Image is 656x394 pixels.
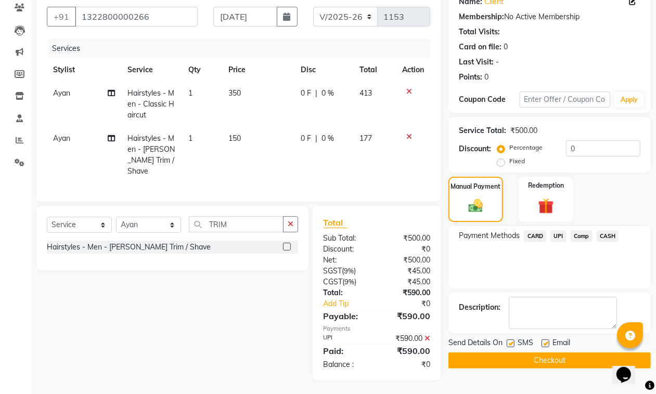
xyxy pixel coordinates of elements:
span: 350 [228,88,241,98]
span: Send Details On [448,337,503,350]
div: Services [48,39,438,58]
span: 0 F [301,88,311,99]
input: Search by Name/Mobile/Email/Code [75,7,198,27]
span: 150 [228,134,241,143]
span: CASH [597,230,619,242]
div: Hairstyles - Men - [PERSON_NAME] Trim / Shave [47,242,211,253]
label: Percentage [509,143,543,152]
span: Comp [571,230,593,242]
a: Add Tip [315,298,387,309]
div: ₹45.00 [377,277,438,287]
input: Enter Offer / Coupon Code [520,91,610,108]
input: Search or Scan [189,216,284,232]
span: | [315,88,317,99]
span: Payment Methods [459,230,520,241]
label: Redemption [528,181,564,190]
span: Ayan [53,134,70,143]
div: ₹590.00 [377,345,438,357]
label: Manual Payment [451,182,501,191]
th: Price [222,58,294,82]
th: Qty [182,58,223,82]
div: Total: [315,287,377,298]
span: UPI [550,230,567,242]
label: Fixed [509,156,525,166]
div: Description: [459,302,500,313]
div: Discount: [315,244,377,255]
div: Net: [315,255,377,266]
span: Hairstyles - Men - [PERSON_NAME] Trim / Shave [127,134,175,176]
button: Apply [614,92,644,108]
img: _cash.svg [464,198,487,214]
th: Action [396,58,430,82]
div: No Active Membership [459,11,640,22]
div: ₹0 [377,359,438,370]
span: CARD [524,230,546,242]
span: 1 [188,88,192,98]
span: Ayan [53,88,70,98]
div: Payable: [315,310,377,322]
div: ₹500.00 [377,255,438,266]
span: 0 F [301,133,311,144]
th: Total [353,58,396,82]
div: - [496,57,499,68]
img: _gift.svg [533,196,558,216]
span: 9% [344,278,354,286]
div: Coupon Code [459,94,519,105]
div: 0 [504,42,508,52]
span: 413 [359,88,372,98]
div: Card on file: [459,42,501,52]
th: Disc [294,58,353,82]
div: Paid: [315,345,377,357]
div: ₹0 [387,298,438,309]
div: ( ) [315,277,377,287]
div: Discount: [459,143,491,154]
span: Email [552,337,570,350]
span: 0 % [321,88,334,99]
span: Hairstyles - Men - Classic Haircut [127,88,174,120]
th: Stylist [47,58,121,82]
span: 0 % [321,133,334,144]
div: Points: [459,72,482,83]
div: Balance : [315,359,377,370]
div: Payments [323,324,430,333]
div: ( ) [315,266,377,277]
span: 9% [344,267,354,275]
div: ₹45.00 [377,266,438,277]
span: SGST [323,266,342,275]
div: ₹0 [377,244,438,255]
iframe: chat widget [612,352,646,384]
div: UPI [315,333,377,344]
div: ₹590.00 [377,333,438,344]
span: | [315,133,317,144]
div: Last Visit: [459,57,494,68]
div: Total Visits: [459,27,500,37]
div: Sub Total: [315,233,377,244]
div: ₹590.00 [377,287,438,298]
span: SMS [518,337,533,350]
th: Service [121,58,182,82]
span: 177 [359,134,372,143]
span: 1 [188,134,192,143]
div: ₹500.00 [377,233,438,244]
div: Membership: [459,11,504,22]
div: Service Total: [459,125,506,136]
span: Total [323,217,347,228]
button: Checkout [448,352,651,369]
span: CGST [323,277,342,286]
div: 0 [484,72,488,83]
button: +91 [47,7,76,27]
div: ₹500.00 [510,125,537,136]
div: ₹590.00 [377,310,438,322]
